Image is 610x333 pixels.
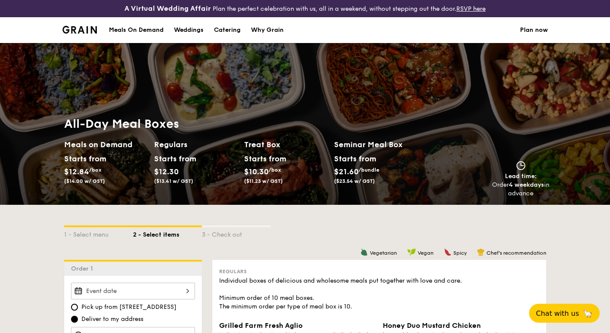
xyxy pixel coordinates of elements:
div: Starts from [334,152,376,165]
div: Weddings [174,17,204,43]
span: Pick up from [STREET_ADDRESS] [81,303,176,311]
span: $21.60 [334,167,359,176]
h2: Treat Box [244,139,327,151]
h1: All-Day Meal Boxes [64,116,424,132]
a: RSVP here [456,5,486,12]
span: ($13.41 w/ GST) [154,178,193,184]
div: Catering [214,17,241,43]
img: Grain [62,26,97,34]
div: 2 - Select items [133,227,202,239]
div: Starts from [64,152,102,165]
h2: Seminar Meal Box [334,139,424,151]
div: 3 - Check out [202,227,271,239]
h2: Regulars [154,139,237,151]
h4: A Virtual Wedding Affair [124,3,211,14]
div: Individual boxes of delicious and wholesome meals put together with love and care. Minimum order ... [219,277,539,311]
span: Vegetarian [370,250,397,256]
span: 🦙 [582,308,593,318]
h2: Meals on Demand [64,139,147,151]
input: Deliver to my address [71,316,78,323]
strong: 4 weekdays [509,181,544,188]
span: $12.84 [64,167,89,176]
img: icon-spicy.37a8142b.svg [444,248,452,256]
img: icon-chef-hat.a58ddaea.svg [477,248,485,256]
span: /bundle [359,167,379,173]
div: Why Grain [251,17,284,43]
span: Deliver to my address [81,315,143,324]
span: Lead time: [505,173,537,180]
a: Catering [209,17,246,43]
span: Chat with us [536,309,579,318]
img: icon-vegetarian.fe4039eb.svg [360,248,368,256]
div: Starts from [244,152,282,165]
span: $10.30 [244,167,269,176]
span: ($11.23 w/ GST) [244,178,283,184]
span: Spicy [453,250,467,256]
img: icon-clock.2db775ea.svg [514,161,527,170]
img: icon-vegan.f8ff3823.svg [407,248,416,256]
span: ($23.54 w/ GST) [334,178,375,184]
span: Regulars [219,268,247,274]
input: Pick up from [STREET_ADDRESS] [71,304,78,311]
span: Vegan [418,250,434,256]
a: Plan now [520,17,548,43]
a: Why Grain [246,17,289,43]
span: $12.30 [154,167,179,176]
div: 1 - Select menu [64,227,133,239]
span: Grilled Farm Fresh Aglio [219,321,303,330]
button: Chat with us🦙 [529,304,600,323]
span: Honey Duo Mustard Chicken [383,321,481,330]
div: Meals On Demand [109,17,164,43]
span: Order 1 [71,265,96,272]
span: ($14.00 w/ GST) [64,178,105,184]
div: Plan the perfect celebration with us, all in a weekend, without stepping out the door. [102,3,508,14]
span: /box [89,167,102,173]
a: Meals On Demand [104,17,169,43]
a: Weddings [169,17,209,43]
div: Order in advance [492,181,550,198]
span: /box [269,167,281,173]
a: Logotype [62,26,97,34]
span: Chef's recommendation [486,250,546,256]
div: Starts from [154,152,192,165]
input: Event date [71,283,195,299]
